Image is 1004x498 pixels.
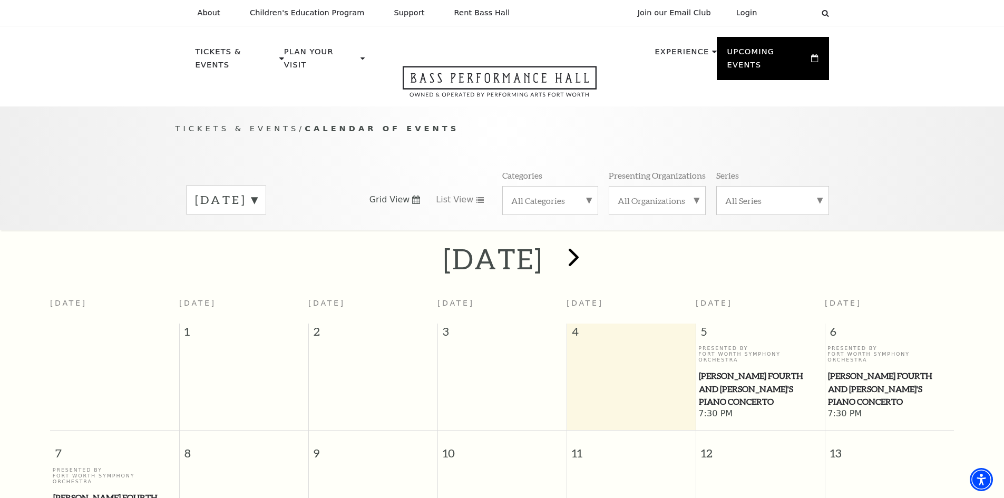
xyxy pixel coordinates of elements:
a: Open this option [365,66,635,106]
span: 2 [309,324,437,345]
h2: [DATE] [443,242,543,276]
p: Presenting Organizations [609,170,706,181]
span: 8 [180,431,308,467]
button: next [553,240,591,278]
p: About [198,8,220,17]
label: [DATE] [195,192,257,208]
p: Presented By Fort Worth Symphony Orchestra [827,345,951,363]
span: [PERSON_NAME] Fourth and [PERSON_NAME]'s Piano Concerto [699,369,822,408]
label: All Organizations [618,195,697,206]
p: Series [716,170,739,181]
p: Upcoming Events [727,45,809,77]
span: [DATE] [437,299,474,307]
span: 11 [567,431,696,467]
span: [DATE] [179,299,216,307]
span: 6 [825,324,954,345]
p: Children's Education Program [250,8,365,17]
label: All Series [725,195,820,206]
span: 9 [309,431,437,467]
span: [DATE] [567,299,603,307]
span: 7 [50,431,179,467]
p: Tickets & Events [196,45,277,77]
span: 1 [180,324,308,345]
label: All Categories [511,195,589,206]
span: List View [436,194,473,206]
span: 7:30 PM [698,408,822,420]
span: 5 [696,324,825,345]
span: Tickets & Events [176,124,299,133]
span: 3 [438,324,567,345]
p: Plan Your Visit [284,45,358,77]
span: [DATE] [696,299,733,307]
p: / [176,122,829,135]
th: [DATE] [50,292,179,324]
p: Presented By Fort Worth Symphony Orchestra [698,345,822,363]
span: Grid View [369,194,410,206]
span: [DATE] [308,299,345,307]
span: [DATE] [825,299,862,307]
span: 10 [438,431,567,467]
span: 13 [825,431,954,467]
div: Accessibility Menu [970,468,993,491]
span: Calendar of Events [305,124,459,133]
p: Categories [502,170,542,181]
p: Rent Bass Hall [454,8,510,17]
p: Support [394,8,425,17]
p: Presented By Fort Worth Symphony Orchestra [53,467,177,485]
span: 7:30 PM [827,408,951,420]
span: 12 [696,431,825,467]
p: Experience [655,45,709,64]
select: Select: [774,8,812,18]
span: [PERSON_NAME] Fourth and [PERSON_NAME]'s Piano Concerto [828,369,951,408]
span: 4 [567,324,696,345]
